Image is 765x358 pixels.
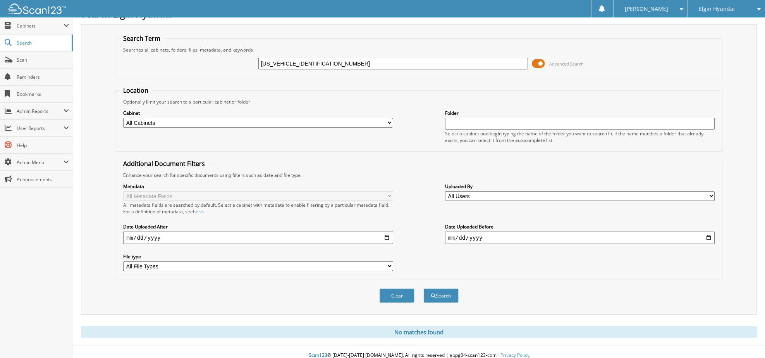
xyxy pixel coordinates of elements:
button: Clear [380,289,414,303]
a: here [193,208,203,215]
label: Folder [445,110,715,116]
div: Optionally limit your search to a particular cabinet or folder [119,99,719,105]
input: end [445,232,715,244]
img: scan123-logo-white.svg [8,3,66,14]
span: Admin Menu [17,159,64,166]
span: Admin Reports [17,108,64,114]
label: Cabinet [123,110,393,116]
span: Scan [17,57,69,63]
span: Cabinets [17,22,64,29]
legend: Additional Document Filters [119,159,209,168]
span: Reminders [17,74,69,80]
div: Searches all cabinets, folders, files, metadata, and keywords [119,47,719,53]
iframe: Chat Widget [726,321,765,358]
label: Metadata [123,183,393,190]
span: Bookmarks [17,91,69,97]
div: All metadata fields are searched by default. Select a cabinet with metadata to enable filtering b... [123,202,393,215]
span: User Reports [17,125,64,131]
legend: Search Term [119,34,164,43]
span: Elgin Hyundai [699,7,735,11]
input: start [123,232,393,244]
span: Search [17,40,68,46]
label: Uploaded By [445,183,715,190]
div: No matches found [81,326,757,338]
label: File type [123,253,393,260]
span: Announcements [17,176,69,183]
span: Advanced Search [549,61,584,67]
span: [PERSON_NAME] [625,7,668,11]
legend: Location [119,86,152,95]
div: Select a cabinet and begin typing the name of the folder you want to search in. If the name match... [445,130,715,144]
button: Search [424,289,459,303]
span: Help [17,142,69,149]
div: Enhance your search for specific documents using filters such as date and file type. [119,172,719,178]
label: Date Uploaded Before [445,223,715,230]
label: Date Uploaded After [123,223,393,230]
